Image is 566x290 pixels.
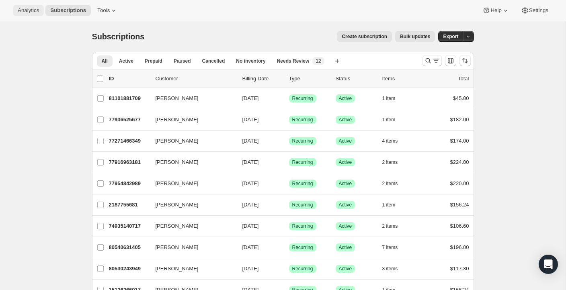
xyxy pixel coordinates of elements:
div: Open Intercom Messenger [539,255,558,274]
div: 77936525677[PERSON_NAME][DATE]SuccessRecurringSuccessActive1 item$182.00 [109,114,469,125]
div: 77954842989[PERSON_NAME][DATE]SuccessRecurringSuccessActive2 items$220.00 [109,178,469,189]
span: [DATE] [242,138,259,144]
p: 2187755681 [109,201,149,209]
span: Help [490,7,501,14]
button: Help [478,5,514,16]
p: 81101881709 [109,94,149,102]
button: Create new view [331,55,344,67]
div: 80530243949[PERSON_NAME][DATE]SuccessRecurringSuccessActive3 items$117.30 [109,263,469,274]
span: Tools [97,7,110,14]
button: 7 items [382,242,407,253]
span: [PERSON_NAME] [156,265,199,273]
span: Active [339,265,352,272]
span: $196.00 [450,244,469,250]
div: 77271466349[PERSON_NAME][DATE]SuccessRecurringSuccessActive4 items$174.00 [109,135,469,147]
button: Settings [516,5,553,16]
span: Active [339,138,352,144]
span: 1 item [382,95,396,102]
span: Active [339,244,352,251]
div: Type [289,75,329,83]
button: [PERSON_NAME] [151,198,231,211]
span: [PERSON_NAME] [156,201,199,209]
span: 2 items [382,180,398,187]
p: Customer [156,75,236,83]
span: All [102,58,108,64]
p: ID [109,75,149,83]
span: [DATE] [242,265,259,272]
button: [PERSON_NAME] [151,135,231,147]
span: 4 items [382,138,398,144]
span: $224.00 [450,159,469,165]
span: Settings [529,7,548,14]
span: Recurring [292,244,313,251]
span: $220.00 [450,180,469,186]
span: [DATE] [242,116,259,123]
span: Recurring [292,265,313,272]
span: Recurring [292,223,313,229]
span: $156.24 [450,202,469,208]
button: 1 item [382,114,404,125]
span: Recurring [292,116,313,123]
button: 1 item [382,93,404,104]
button: Create subscription [337,31,392,42]
p: 77954842989 [109,180,149,188]
span: [PERSON_NAME] [156,222,199,230]
span: [DATE] [242,244,259,250]
span: [PERSON_NAME] [156,243,199,251]
button: Tools [92,5,123,16]
span: $117.30 [450,265,469,272]
span: Recurring [292,202,313,208]
span: Active [339,95,352,102]
span: $106.60 [450,223,469,229]
button: Bulk updates [395,31,435,42]
div: 81101881709[PERSON_NAME][DATE]SuccessRecurringSuccessActive1 item$45.00 [109,93,469,104]
button: [PERSON_NAME] [151,177,231,190]
span: [PERSON_NAME] [156,137,199,145]
span: [PERSON_NAME] [156,116,199,124]
span: 2 items [382,159,398,165]
button: Customize table column order and visibility [445,55,456,66]
span: $182.00 [450,116,469,123]
span: Prepaid [145,58,162,64]
button: [PERSON_NAME] [151,241,231,254]
span: 2 items [382,223,398,229]
span: 12 [316,58,321,64]
button: 2 items [382,178,407,189]
button: Sort the results [459,55,471,66]
span: Subscriptions [50,7,86,14]
button: [PERSON_NAME] [151,262,231,275]
span: Recurring [292,159,313,165]
button: Analytics [13,5,44,16]
button: [PERSON_NAME] [151,220,231,233]
span: Analytics [18,7,39,14]
span: 1 item [382,116,396,123]
button: 3 items [382,263,407,274]
span: Active [119,58,133,64]
button: 2 items [382,221,407,232]
p: 77271466349 [109,137,149,145]
span: [PERSON_NAME] [156,158,199,166]
span: Recurring [292,180,313,187]
span: 1 item [382,202,396,208]
div: IDCustomerBilling DateTypeStatusItemsTotal [109,75,469,83]
p: Total [458,75,469,83]
button: Export [438,31,463,42]
p: 77916963181 [109,158,149,166]
span: [DATE] [242,223,259,229]
button: 4 items [382,135,407,147]
p: 80530243949 [109,265,149,273]
div: 77916963181[PERSON_NAME][DATE]SuccessRecurringSuccessActive2 items$224.00 [109,157,469,168]
p: Billing Date [242,75,283,83]
span: $45.00 [453,95,469,101]
div: 80540631405[PERSON_NAME][DATE]SuccessRecurringSuccessActive7 items$196.00 [109,242,469,253]
span: Needs Review [277,58,310,64]
span: [DATE] [242,180,259,186]
span: Recurring [292,95,313,102]
span: Active [339,223,352,229]
span: Active [339,202,352,208]
div: 2187755681[PERSON_NAME][DATE]SuccessRecurringSuccessActive1 item$156.24 [109,199,469,210]
span: Subscriptions [92,32,145,41]
button: [PERSON_NAME] [151,92,231,105]
button: 1 item [382,199,404,210]
div: 74935140717[PERSON_NAME][DATE]SuccessRecurringSuccessActive2 items$106.60 [109,221,469,232]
